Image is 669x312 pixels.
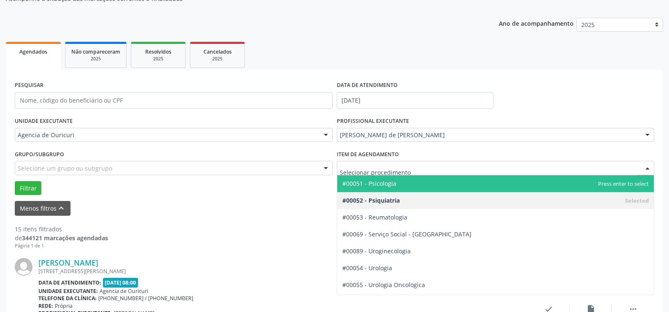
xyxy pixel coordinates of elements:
span: #00069 - Serviço Social - [GEOGRAPHIC_DATA] [342,230,471,238]
span: Agencia de Ouricuri [100,288,148,295]
label: DATA DE ATENDIMENTO [337,79,398,92]
span: Não compareceram [71,48,120,55]
b: Rede: [38,302,53,309]
i: keyboard_arrow_up [57,203,66,213]
input: Nome, código do beneficiário ou CPF [15,92,333,109]
span: Agendados [19,48,47,55]
span: #00089 - Uroginecologia [342,247,411,255]
span: [DATE] 08:00 [103,278,138,288]
span: Selecione um grupo ou subgrupo [18,164,112,173]
label: Item de agendamento [337,148,399,161]
div: 2025 [137,56,179,62]
b: Telefone da clínica: [38,295,97,302]
span: Resolvidos [145,48,171,55]
button: Filtrar [15,181,41,195]
p: Ano de acompanhamento [499,18,574,28]
input: Selecionar procedimento [340,164,637,181]
input: Selecione um intervalo [337,92,493,109]
div: 15 itens filtrados [15,225,108,233]
span: [PHONE_NUMBER] / [PHONE_NUMBER] [98,295,193,302]
strong: 344121 marcações agendadas [22,234,108,242]
label: PESQUISAR [15,79,43,92]
div: 2025 [196,56,238,62]
div: Página 1 de 1 [15,242,108,250]
span: #00055 - Urologia Oncologica [342,281,425,289]
span: #00054 - Urologia [342,264,392,272]
div: de [15,233,108,242]
span: Agencia de Ouricuri [18,131,315,139]
span: #00051 - Psicologia [342,179,396,187]
label: UNIDADE EXECUTANTE [15,115,73,128]
div: [STREET_ADDRESS][PERSON_NAME] [38,268,528,275]
span: [PERSON_NAME] de [PERSON_NAME] [340,131,637,139]
span: #00052 - Psiquiatria [342,196,400,204]
a: [PERSON_NAME] [38,258,98,267]
img: img [15,258,33,276]
label: PROFISSIONAL EXECUTANTE [337,115,409,128]
button: Menos filtroskeyboard_arrow_up [15,201,70,216]
label: Grupo/Subgrupo [15,148,64,161]
div: 2025 [71,56,120,62]
span: Própria [55,302,73,309]
span: #00053 - Reumatologia [342,213,407,221]
b: Data de atendimento: [38,279,101,286]
b: Unidade executante: [38,288,98,295]
span: Cancelados [203,48,232,55]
